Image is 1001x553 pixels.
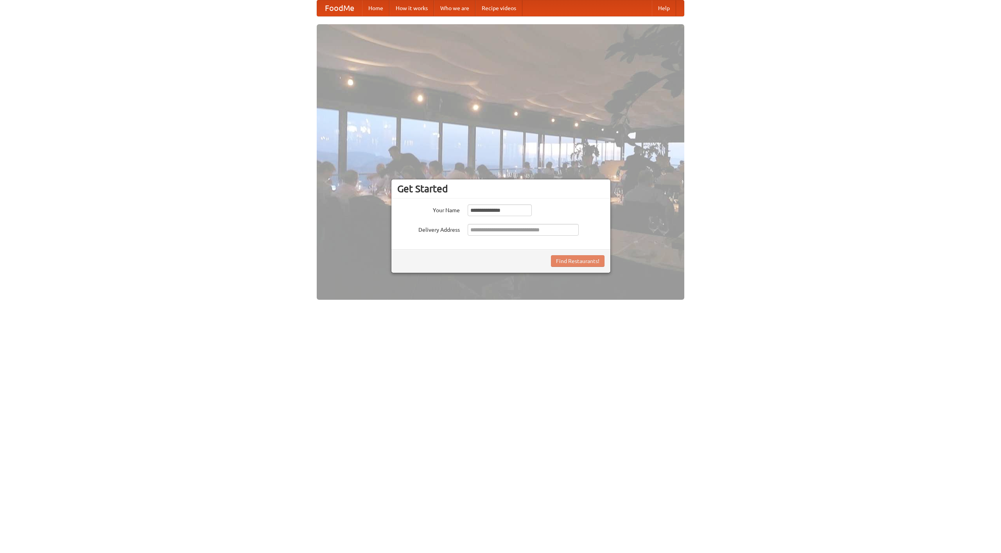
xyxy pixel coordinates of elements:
a: FoodMe [317,0,362,16]
a: Recipe videos [475,0,522,16]
a: Help [652,0,676,16]
a: How it works [389,0,434,16]
a: Home [362,0,389,16]
h3: Get Started [397,183,605,195]
label: Delivery Address [397,224,460,234]
a: Who we are [434,0,475,16]
label: Your Name [397,204,460,214]
button: Find Restaurants! [551,255,605,267]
